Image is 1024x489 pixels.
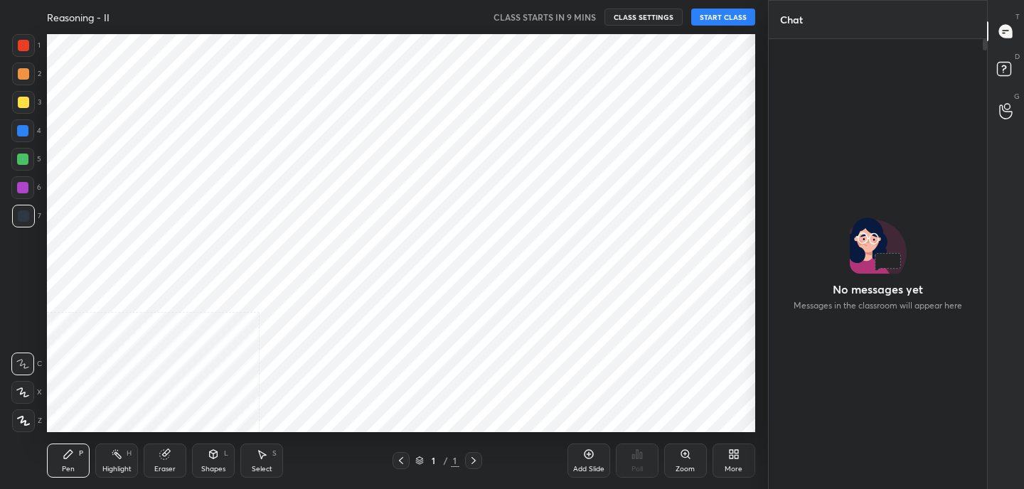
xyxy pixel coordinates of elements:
div: Shapes [201,466,225,473]
div: H [127,450,132,457]
div: 1 [12,34,41,57]
div: 3 [12,91,41,114]
button: CLASS SETTINGS [604,9,683,26]
div: Pen [62,466,75,473]
p: Chat [769,1,814,38]
div: More [725,466,742,473]
div: P [79,450,83,457]
div: X [11,381,42,404]
p: D [1015,51,1020,62]
div: Eraser [154,466,176,473]
div: 5 [11,148,41,171]
div: Zoom [676,466,695,473]
p: T [1015,11,1020,22]
h4: Reasoning - II [47,11,110,24]
p: G [1014,91,1020,102]
div: C [11,353,42,375]
div: Add Slide [573,466,604,473]
div: 4 [11,119,41,142]
div: 7 [12,205,41,227]
button: START CLASS [691,9,755,26]
div: 2 [12,63,41,85]
div: Highlight [102,466,132,473]
div: 1 [451,454,459,467]
div: S [272,450,277,457]
div: 1 [427,456,441,465]
h5: CLASS STARTS IN 9 MINS [494,11,596,23]
div: L [224,450,228,457]
div: Select [252,466,272,473]
div: 6 [11,176,41,199]
div: / [444,456,448,465]
div: Z [12,409,42,432]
